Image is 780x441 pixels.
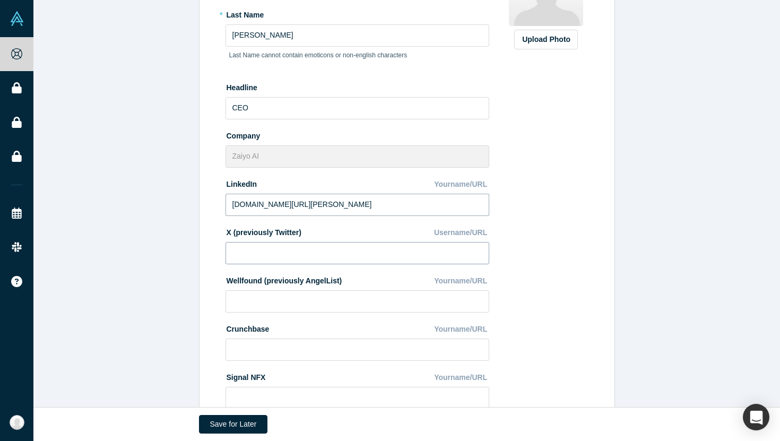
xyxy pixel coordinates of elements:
[229,50,486,60] p: Last Name cannot contain emoticons or non-english characters
[10,11,24,26] img: Alchemist Vault Logo
[226,320,270,335] label: Crunchbase
[226,368,266,383] label: Signal NFX
[226,97,489,119] input: Partner, CEO
[226,272,342,287] label: Wellfound (previously AngelList)
[199,415,268,434] button: Save for Later
[434,320,489,339] div: Yourname/URL
[522,34,570,45] div: Upload Photo
[10,415,24,430] img: Adil Uderbekov's Account
[226,6,489,21] label: Last Name
[226,175,257,190] label: LinkedIn
[226,79,489,93] label: Headline
[434,368,489,387] div: Yourname/URL
[434,223,489,242] div: Username/URL
[226,223,301,238] label: X (previously Twitter)
[434,272,489,290] div: Yourname/URL
[434,175,489,194] div: Yourname/URL
[226,127,489,142] label: Company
